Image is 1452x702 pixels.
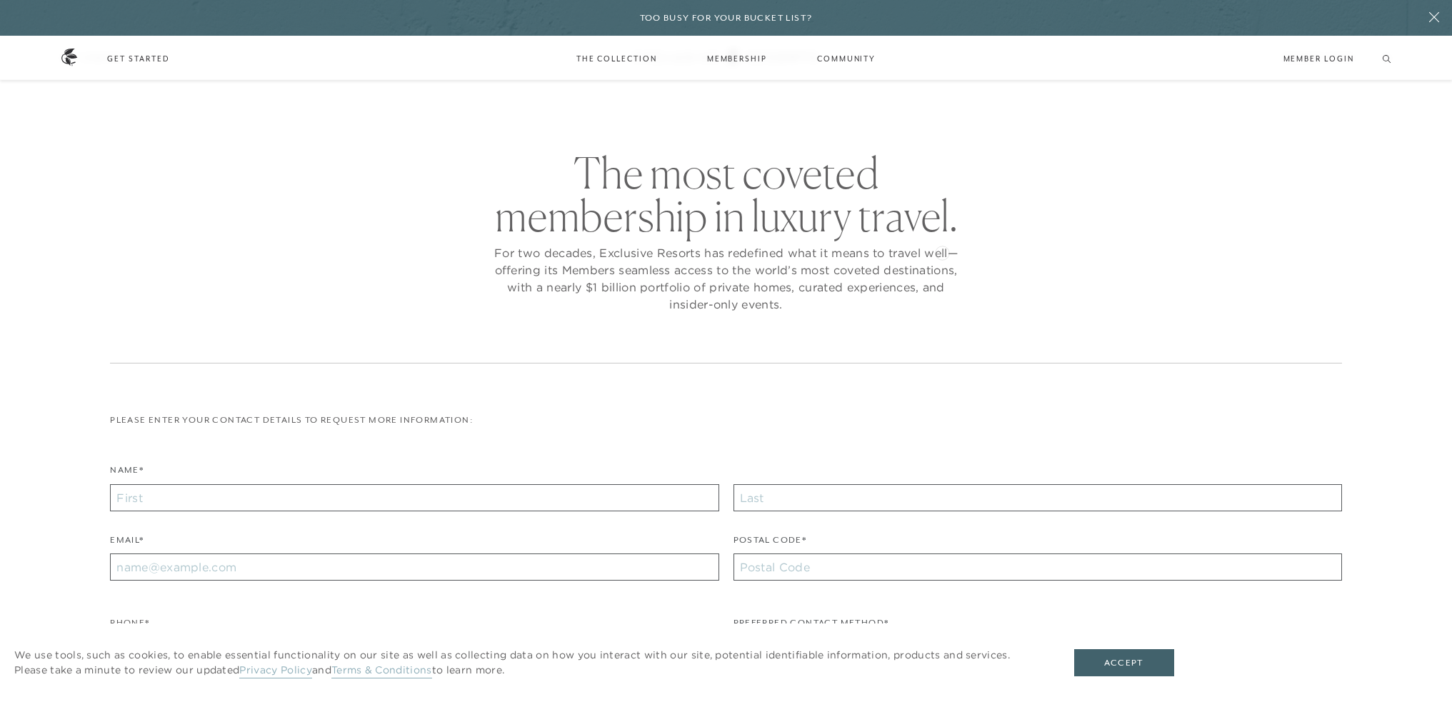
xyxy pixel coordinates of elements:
[733,484,1342,511] input: Last
[693,38,781,79] a: Membership
[110,553,719,581] input: name@example.com
[640,11,813,25] h6: Too busy for your bucket list?
[733,553,1342,581] input: Postal Code
[110,413,1341,427] p: Please enter your contact details to request more information:
[110,484,719,511] input: First
[14,648,1046,678] p: We use tools, such as cookies, to enable essential functionality on our site as well as collectin...
[239,663,311,678] a: Privacy Policy
[110,533,144,554] label: Email*
[1074,649,1174,676] button: Accept
[733,533,807,554] label: Postal Code*
[491,244,962,313] p: For two decades, Exclusive Resorts has redefined what it means to travel well—offering its Member...
[110,463,144,484] label: Name*
[562,38,671,79] a: The Collection
[1283,52,1354,65] a: Member Login
[491,151,962,237] h2: The most coveted membership in luxury travel.
[331,663,432,678] a: Terms & Conditions
[733,616,889,637] legend: Preferred Contact Method*
[107,52,169,65] a: Get Started
[110,616,719,630] div: Phone*
[803,38,890,79] a: Community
